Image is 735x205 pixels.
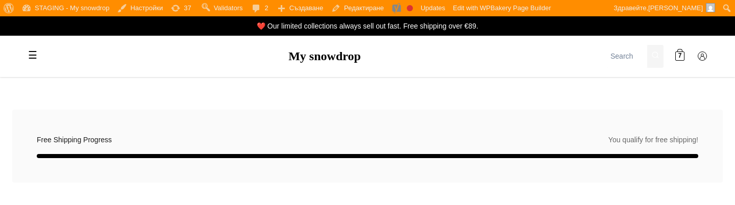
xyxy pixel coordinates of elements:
[670,46,690,67] a: 7
[608,134,698,145] span: You qualify for free shipping!
[37,134,112,145] span: Free Shipping Progress
[678,52,682,61] span: 7
[407,5,413,11] div: Focus keyphrase not set
[22,45,43,66] label: Toggle mobile menu
[606,45,647,68] input: Search
[648,4,703,12] span: [PERSON_NAME]
[288,49,361,63] a: My snowdrop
